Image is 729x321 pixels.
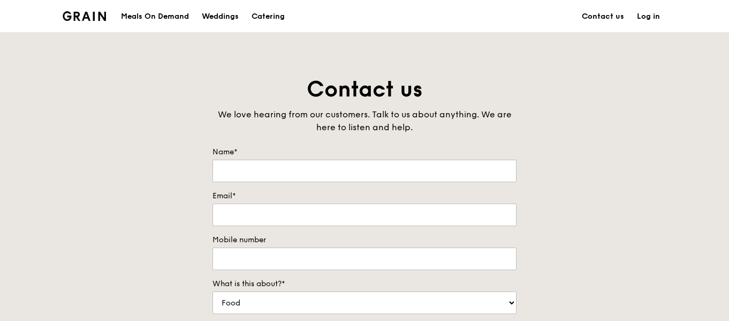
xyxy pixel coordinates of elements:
[631,1,666,33] a: Log in
[252,1,285,33] div: Catering
[245,1,291,33] a: Catering
[63,11,106,21] img: Grain
[212,235,517,245] label: Mobile number
[212,108,517,134] div: We love hearing from our customers. Talk to us about anything. We are here to listen and help.
[121,1,189,33] div: Meals On Demand
[195,1,245,33] a: Weddings
[212,279,517,289] label: What is this about?*
[212,191,517,201] label: Email*
[575,1,631,33] a: Contact us
[212,147,517,158] label: Name*
[202,1,239,33] div: Weddings
[212,75,517,104] h1: Contact us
